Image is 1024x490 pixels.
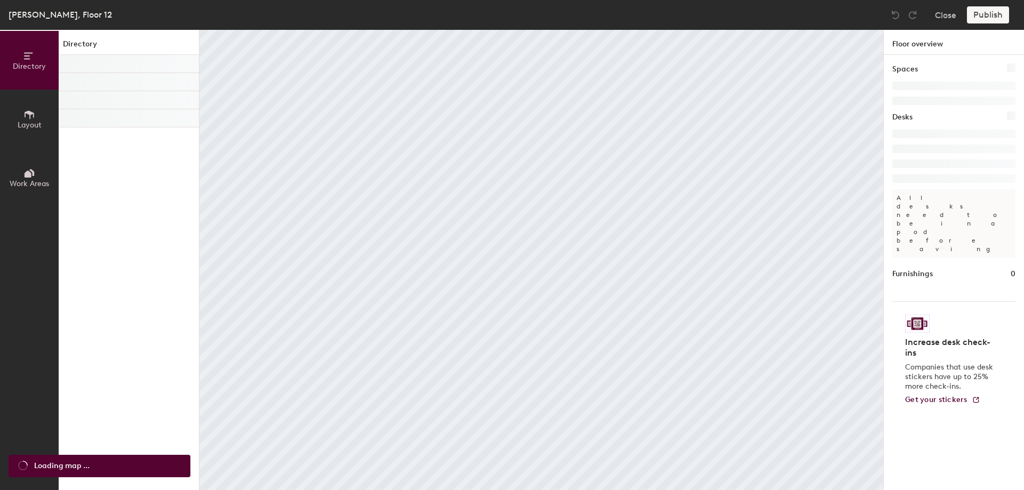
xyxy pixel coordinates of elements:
[199,30,883,490] canvas: Map
[9,8,112,21] div: [PERSON_NAME], Floor 12
[18,121,42,130] span: Layout
[59,38,199,55] h1: Directory
[890,10,901,20] img: Undo
[905,395,967,404] span: Get your stickers
[905,396,980,405] a: Get your stickers
[13,62,46,71] span: Directory
[1011,268,1015,280] h1: 0
[892,111,913,123] h1: Desks
[34,460,90,472] span: Loading map ...
[905,315,930,333] img: Sticker logo
[905,363,996,391] p: Companies that use desk stickers have up to 25% more check-ins.
[884,30,1024,55] h1: Floor overview
[907,10,918,20] img: Redo
[935,6,956,23] button: Close
[905,337,996,358] h4: Increase desk check-ins
[10,179,49,188] span: Work Areas
[892,63,918,75] h1: Spaces
[892,268,933,280] h1: Furnishings
[892,189,1015,258] p: All desks need to be in a pod before saving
